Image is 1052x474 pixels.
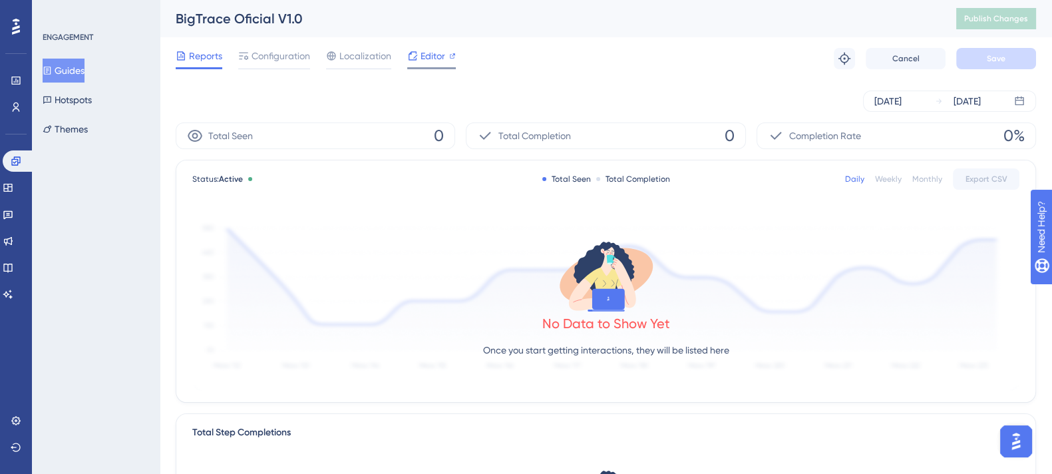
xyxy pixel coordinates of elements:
[892,53,920,64] span: Cancel
[192,174,243,184] span: Status:
[964,13,1028,24] span: Publish Changes
[483,342,729,358] p: Once you start getting interactions, they will be listed here
[43,88,92,112] button: Hotspots
[912,174,942,184] div: Monthly
[987,53,1005,64] span: Save
[43,32,93,43] div: ENGAGEMENT
[434,125,444,146] span: 0
[996,421,1036,461] iframe: UserGuiding AI Assistant Launcher
[965,174,1007,184] span: Export CSV
[956,8,1036,29] button: Publish Changes
[43,59,85,83] button: Guides
[176,9,923,28] div: BigTrace Oficial V1.0
[421,48,445,64] span: Editor
[596,174,670,184] div: Total Completion
[956,48,1036,69] button: Save
[498,128,571,144] span: Total Completion
[866,48,946,69] button: Cancel
[874,93,902,109] div: [DATE]
[954,93,981,109] div: [DATE]
[43,117,88,141] button: Themes
[542,174,591,184] div: Total Seen
[845,174,864,184] div: Daily
[252,48,310,64] span: Configuration
[875,174,902,184] div: Weekly
[219,174,243,184] span: Active
[31,3,83,19] span: Need Help?
[789,128,861,144] span: Completion Rate
[192,425,291,441] div: Total Step Completions
[725,125,735,146] span: 0
[208,128,253,144] span: Total Seen
[339,48,391,64] span: Localization
[1003,125,1025,146] span: 0%
[953,168,1019,190] button: Export CSV
[542,314,670,333] div: No Data to Show Yet
[189,48,222,64] span: Reports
